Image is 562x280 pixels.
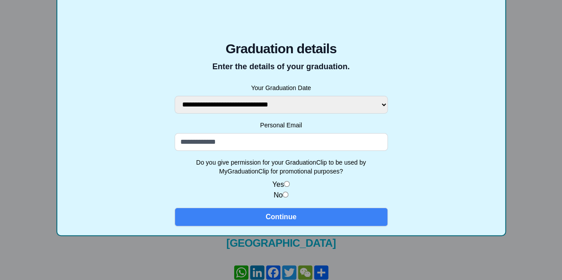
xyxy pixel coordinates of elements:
[274,191,283,199] label: No
[175,41,388,57] span: Graduation details
[175,158,388,176] label: Do you give permission for your GraduationClip to be used by MyGraduationClip for promotional pur...
[175,60,388,73] p: Enter the details of your graduation.
[272,181,284,188] label: Yes
[175,208,388,226] button: Continue
[175,83,388,92] label: Your Graduation Date
[175,121,388,130] label: Personal Email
